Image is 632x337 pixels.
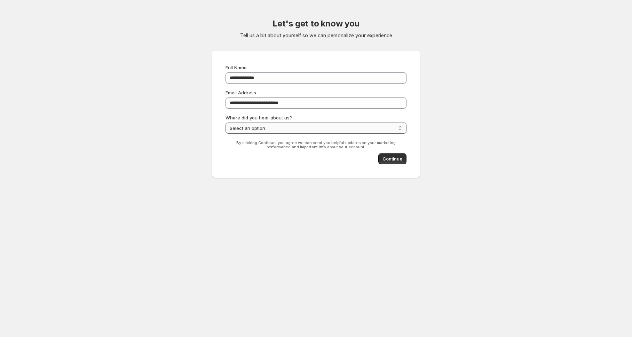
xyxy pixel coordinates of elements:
[240,32,392,39] p: Tell us a bit about yourself so we can personalize your experience
[272,18,360,29] h2: Let's get to know you
[382,155,402,162] span: Continue
[226,90,256,95] span: Email Address
[226,65,247,70] span: Full Name
[226,141,406,149] p: By clicking Continue, you agree we can send you helpful updates on your marketing performance and...
[378,153,406,164] button: Continue
[226,115,292,120] span: Where did you hear about us?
